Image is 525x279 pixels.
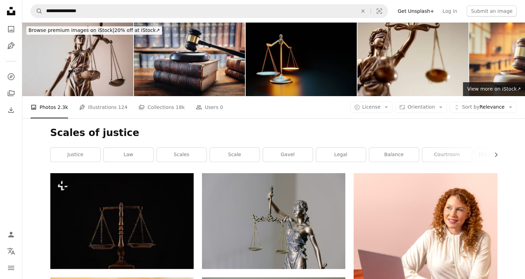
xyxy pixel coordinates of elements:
[462,104,479,110] span: Sort by
[4,70,18,84] a: Explore
[4,244,18,258] button: Language
[490,148,497,162] button: scroll list to the right
[4,22,18,36] a: Photos
[28,27,114,33] span: Browse premium images on iStock |
[475,148,525,162] a: [DEMOGRAPHIC_DATA] justice
[22,22,166,39] a: Browse premium images on iStock|20% off at iStock↗
[4,228,18,242] a: Log in / Sign up
[220,103,223,111] span: 0
[138,96,185,118] a: Collections 18k
[407,104,435,110] span: Orientation
[176,103,185,111] span: 18k
[210,148,260,162] a: scale
[4,4,18,19] a: Home — Unsplash
[4,39,18,53] a: Illustrations
[4,86,18,100] a: Collections
[350,102,393,113] button: License
[316,148,366,162] a: legal
[196,96,223,118] a: Users 0
[362,104,381,110] span: License
[202,218,345,224] a: woman in dress holding sword figurine
[369,148,419,162] a: balance
[4,261,18,275] button: Menu
[28,27,160,33] span: 20% off at iStock ↗
[31,4,388,18] form: Find visuals sitewide
[463,82,525,96] a: View more on iStock↗
[357,22,468,96] img: The Statue of justice, legal law concept image
[50,127,497,139] h1: Scales of justice
[50,173,194,269] img: a wooden balance scale with a black background
[467,6,517,17] button: Submit an image
[104,148,153,162] a: law
[246,22,357,96] img: Brass Scale Illuminated By Yellow And Blue Lights On Black Background
[50,218,194,224] a: a wooden balance scale with a black background
[51,148,100,162] a: justice
[467,86,521,92] span: View more on iStock ↗
[134,22,245,96] img: Judge gavel and law books in court background
[22,22,133,96] img: Legal rights concept Statue of Lady Justice holding scales of justice
[462,104,505,111] span: Relevance
[450,102,517,113] button: Sort byRelevance
[157,148,206,162] a: scales
[438,6,461,17] a: Log in
[371,5,388,18] button: Visual search
[393,6,438,17] a: Get Unsplash+
[4,103,18,117] a: Download History
[355,5,371,18] button: Clear
[422,148,472,162] a: courtroom
[118,103,128,111] span: 124
[31,5,43,18] button: Search Unsplash
[202,173,345,269] img: woman in dress holding sword figurine
[263,148,313,162] a: gavel
[395,102,447,113] button: Orientation
[79,96,127,118] a: Illustrations 124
